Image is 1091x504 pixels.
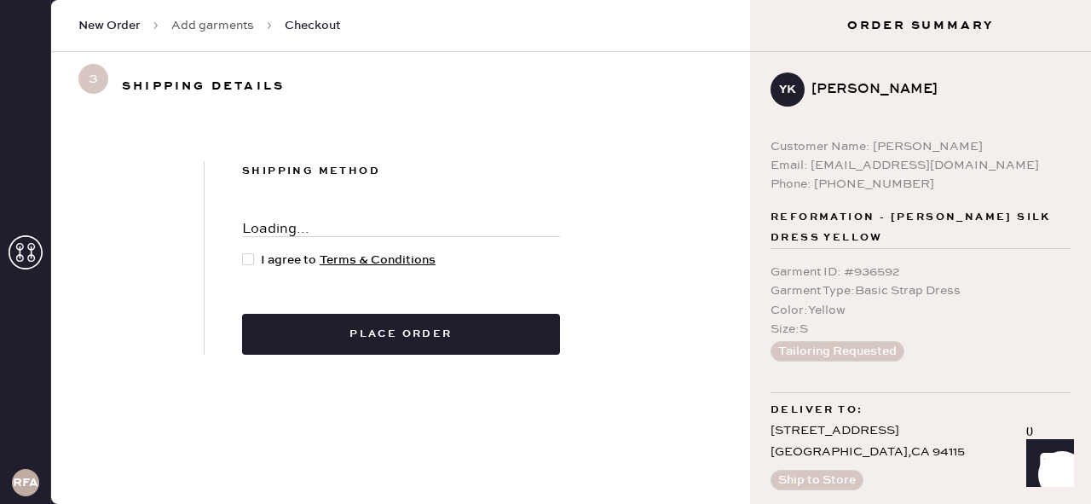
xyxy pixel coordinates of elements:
[171,17,254,34] a: Add garments
[771,420,1071,463] div: [STREET_ADDRESS] [GEOGRAPHIC_DATA] , CA 94115
[1010,427,1083,501] iframe: Front Chat
[771,207,1071,248] span: Reformation - [PERSON_NAME] Silk Dress Yellow
[779,84,796,96] h3: YK
[285,17,341,34] span: Checkout
[771,320,1071,339] div: Size : S
[771,263,1071,281] div: Garment ID : # 936592
[242,314,560,355] button: Place order
[771,400,863,420] span: Deliver to:
[122,72,285,100] h3: Shipping details
[771,470,863,490] button: Ship to Store
[771,175,1071,194] div: Phone: [PHONE_NUMBER]
[13,477,38,489] h3: RFA
[811,79,1057,100] div: [PERSON_NAME]
[771,281,1071,300] div: Garment Type : Basic Strap Dress
[242,165,380,177] span: Shipping Method
[771,156,1071,175] div: Email: [EMAIL_ADDRESS][DOMAIN_NAME]
[261,251,436,269] span: I agree to
[320,252,436,268] a: Terms & Conditions
[78,64,108,94] span: 3
[771,341,904,362] button: Tailoring Requested
[78,17,141,34] span: New Order
[771,137,1071,156] div: Customer Name: [PERSON_NAME]
[242,223,560,236] div: Loading...
[771,301,1071,320] div: Color : Yellow
[750,17,1091,34] h3: Order Summary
